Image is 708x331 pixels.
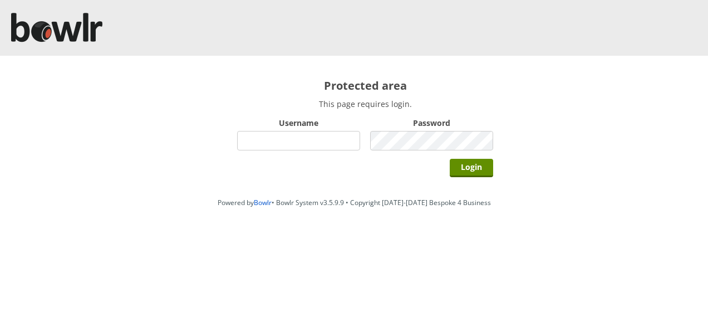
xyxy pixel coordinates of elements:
p: This page requires login. [237,99,493,109]
label: Username [237,118,360,128]
input: Login [450,159,493,177]
label: Password [370,118,493,128]
span: Powered by • Bowlr System v3.5.9.9 • Copyright [DATE]-[DATE] Bespoke 4 Business [218,198,491,207]
a: Bowlr [254,198,272,207]
h2: Protected area [237,78,493,93]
